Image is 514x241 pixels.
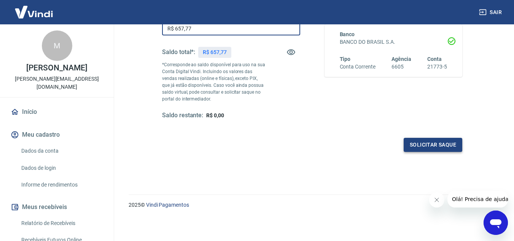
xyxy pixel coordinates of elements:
span: Olá! Precisa de ajuda? [5,5,64,11]
p: R$ 657,77 [203,48,227,56]
h5: Saldo restante: [162,112,203,120]
a: Informe de rendimentos [18,177,105,193]
span: Agência [391,56,411,62]
h6: 21773-5 [427,63,447,71]
a: Vindi Pagamentos [146,202,189,208]
iframe: Mensagem da empresa [447,191,508,207]
h5: Saldo total*: [162,48,195,56]
p: [PERSON_NAME] [26,64,87,72]
h6: BANCO DO BRASIL S.A. [340,38,447,46]
a: Dados da conta [18,143,105,159]
span: Banco [340,31,355,37]
span: R$ 0,00 [206,112,224,118]
p: 2025 © [129,201,496,209]
p: *Corresponde ao saldo disponível para uso na sua Conta Digital Vindi. Incluindo os valores das ve... [162,61,266,102]
button: Meus recebíveis [9,199,105,215]
iframe: Fechar mensagem [429,192,444,207]
button: Sair [477,5,505,19]
a: Dados de login [18,160,105,176]
p: [PERSON_NAME][EMAIL_ADDRESS][DOMAIN_NAME] [6,75,108,91]
span: Conta [427,56,442,62]
h6: Conta Corrente [340,63,376,71]
div: M [42,30,72,61]
img: Vindi [9,0,59,24]
span: Tipo [340,56,351,62]
button: Solicitar saque [404,138,462,152]
a: Início [9,104,105,120]
button: Meu cadastro [9,126,105,143]
h6: 6605 [391,63,411,71]
iframe: Botão para abrir a janela de mensagens [484,211,508,235]
a: Relatório de Recebíveis [18,215,105,231]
